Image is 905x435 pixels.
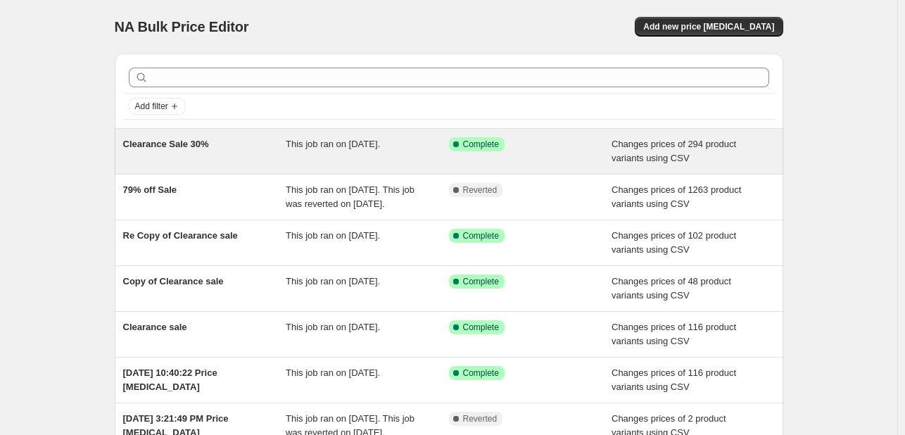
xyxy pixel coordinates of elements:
span: Complete [463,367,499,379]
span: Changes prices of 116 product variants using CSV [612,367,736,392]
span: Complete [463,276,499,287]
span: 79% off Sale [123,184,177,195]
span: This job ran on [DATE]. This job was reverted on [DATE]. [286,184,414,209]
span: Add filter [135,101,168,112]
span: Complete [463,139,499,150]
span: Changes prices of 116 product variants using CSV [612,322,736,346]
span: Reverted [463,184,498,196]
button: Add new price [MEDICAL_DATA] [635,17,783,37]
span: [DATE] 10:40:22 Price [MEDICAL_DATA] [123,367,217,392]
span: This job ran on [DATE]. [286,139,380,149]
span: Reverted [463,413,498,424]
span: Add new price [MEDICAL_DATA] [643,21,774,32]
span: Changes prices of 1263 product variants using CSV [612,184,741,209]
span: Complete [463,322,499,333]
span: Copy of Clearance sale [123,276,224,286]
span: Clearance sale [123,322,187,332]
span: NA Bulk Price Editor [115,19,249,34]
span: Changes prices of 102 product variants using CSV [612,230,736,255]
span: Complete [463,230,499,241]
span: This job ran on [DATE]. [286,367,380,378]
span: This job ran on [DATE]. [286,322,380,332]
span: Changes prices of 294 product variants using CSV [612,139,736,163]
span: This job ran on [DATE]. [286,230,380,241]
span: Clearance Sale 30% [123,139,209,149]
span: Re Copy of Clearance sale [123,230,238,241]
span: Changes prices of 48 product variants using CSV [612,276,731,301]
span: This job ran on [DATE]. [286,276,380,286]
button: Add filter [129,98,185,115]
